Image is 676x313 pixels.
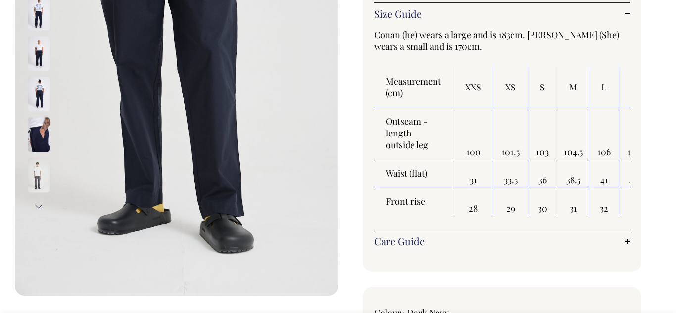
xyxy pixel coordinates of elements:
[557,67,589,107] th: M
[619,67,654,107] th: XL
[453,67,493,107] th: XXS
[493,159,528,187] td: 33.5
[28,158,50,193] img: charcoal
[493,187,528,215] td: 29
[453,187,493,215] td: 28
[619,107,654,159] td: 107.5
[528,187,557,215] td: 30
[28,37,50,71] img: dark-navy
[374,235,630,247] a: Care Guide
[557,187,589,215] td: 31
[374,8,630,20] a: Size Guide
[374,187,453,215] th: Front rise
[589,107,619,159] td: 106
[589,159,619,187] td: 41
[374,159,453,187] th: Waist (flat)
[28,118,50,152] img: dark-navy
[619,187,654,215] td: 33
[528,67,557,107] th: S
[374,67,453,107] th: Measurement (cm)
[374,29,619,52] span: Conan (he) wears a large and is 183cm. [PERSON_NAME] (She) wears a small and is 170cm.
[493,107,528,159] td: 101.5
[31,196,46,218] button: Next
[589,67,619,107] th: L
[528,107,557,159] td: 103
[557,159,589,187] td: 38.5
[374,107,453,159] th: Outseam - length outside leg
[493,67,528,107] th: XS
[28,77,50,112] img: dark-navy
[557,107,589,159] td: 104.5
[453,107,493,159] td: 100
[619,159,654,187] td: 43.5
[589,187,619,215] td: 32
[528,159,557,187] td: 36
[453,159,493,187] td: 31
